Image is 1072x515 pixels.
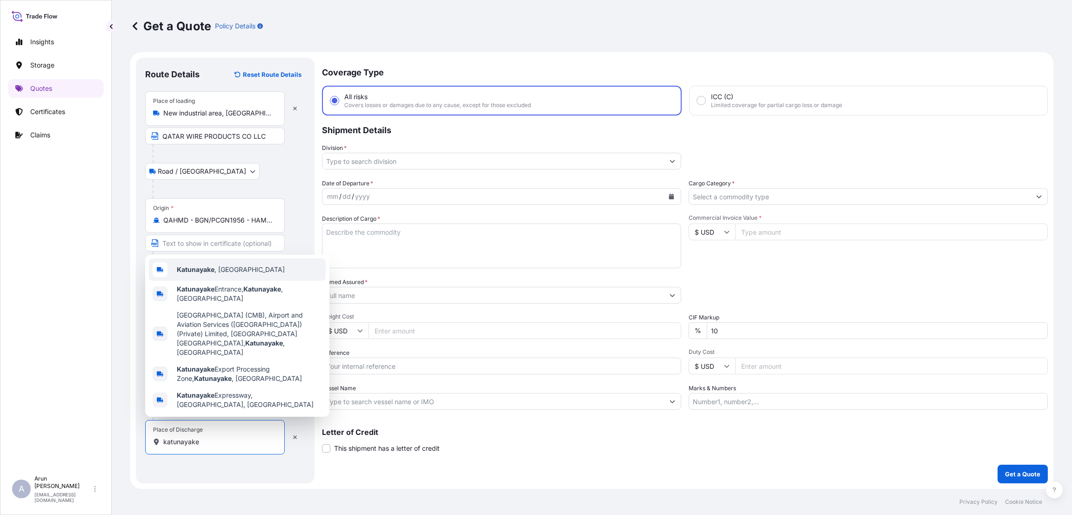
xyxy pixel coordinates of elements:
[322,58,1048,86] p: Coverage Type
[664,189,679,204] button: Calendar
[664,287,681,304] button: Show suggestions
[177,311,322,357] span: [GEOGRAPHIC_DATA] (CMB), Airport and Aviation Services ([GEOGRAPHIC_DATA]) (Private) Limited, [GE...
[959,498,998,506] p: Privacy Policy
[368,322,681,339] input: Enter amount
[322,384,356,393] label: Vessel Name
[145,163,260,180] button: Select transport
[339,191,342,202] div: /
[707,322,1048,339] input: Enter percentage
[163,216,273,225] input: Origin
[664,153,681,169] button: Show suggestions
[322,358,681,374] input: Your internal reference
[735,358,1048,374] input: Enter amount
[689,188,1031,205] input: Select a commodity type
[344,102,531,109] span: Covers losses or damages due to any cause, except for those excluded
[177,265,214,273] b: Katunayake
[243,285,281,293] b: Katunayake
[1005,469,1040,479] p: Get a Quote
[689,214,1048,222] span: Commercial Invoice Value
[689,348,1048,356] span: Duty Cost
[163,108,273,118] input: Place of loading
[30,37,54,47] p: Insights
[30,84,52,93] p: Quotes
[322,115,1048,143] p: Shipment Details
[177,365,322,383] span: Export Processing Zone, , [GEOGRAPHIC_DATA]
[177,285,214,293] b: Katunayake
[322,428,1048,436] p: Letter of Credit
[711,102,842,109] span: Limited coverage for partial cargo loss or damage
[145,128,285,144] input: Text to appear on certificate
[689,313,719,322] label: CIF Markup
[689,393,1048,410] input: Number1, number2,...
[145,255,329,417] div: Show suggestions
[342,191,352,202] div: day,
[177,265,285,274] span: , [GEOGRAPHIC_DATA]
[689,322,707,339] div: %
[352,191,354,202] div: /
[322,393,664,410] input: Type to search vessel name or IMO
[689,179,735,188] label: Cargo Category
[30,130,50,140] p: Claims
[130,19,211,34] p: Get a Quote
[145,69,200,80] p: Route Details
[322,143,347,153] label: Division
[735,224,1048,240] input: Type amount
[322,214,380,224] label: Description of Cargo
[153,97,195,105] div: Place of loading
[34,492,92,503] p: [EMAIL_ADDRESS][DOMAIN_NAME]
[177,285,322,303] span: Entrance, , [GEOGRAPHIC_DATA]
[326,191,339,202] div: month,
[145,235,285,251] input: Text to appear on certificate
[354,191,371,202] div: year,
[334,444,440,453] span: This shipment has a letter of credit
[215,21,255,31] p: Policy Details
[30,107,65,116] p: Certificates
[322,179,373,188] span: Date of Departure
[153,204,174,212] div: Origin
[19,484,24,494] span: A
[1005,498,1042,506] p: Cookie Notice
[322,153,664,169] input: Type to search division
[153,426,203,434] div: Place of Discharge
[322,278,368,287] label: Named Assured
[322,348,349,358] label: Reference
[245,339,283,347] b: Katunayake
[177,365,214,373] b: Katunayake
[344,92,368,102] span: All risks
[177,391,322,409] span: Expressway, [GEOGRAPHIC_DATA], [GEOGRAPHIC_DATA]
[664,393,681,410] button: Show suggestions
[711,92,733,102] span: ICC (C)
[163,437,273,447] input: Place of Discharge
[243,70,301,79] p: Reset Route Details
[194,374,232,382] b: Katunayake
[34,475,92,490] p: Arun [PERSON_NAME]
[158,167,246,176] span: Road / [GEOGRAPHIC_DATA]
[1031,188,1047,205] button: Show suggestions
[30,61,54,70] p: Storage
[177,391,214,399] b: Katunayake
[689,384,736,393] label: Marks & Numbers
[322,313,681,320] span: Freight Cost
[322,287,664,304] input: Full name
